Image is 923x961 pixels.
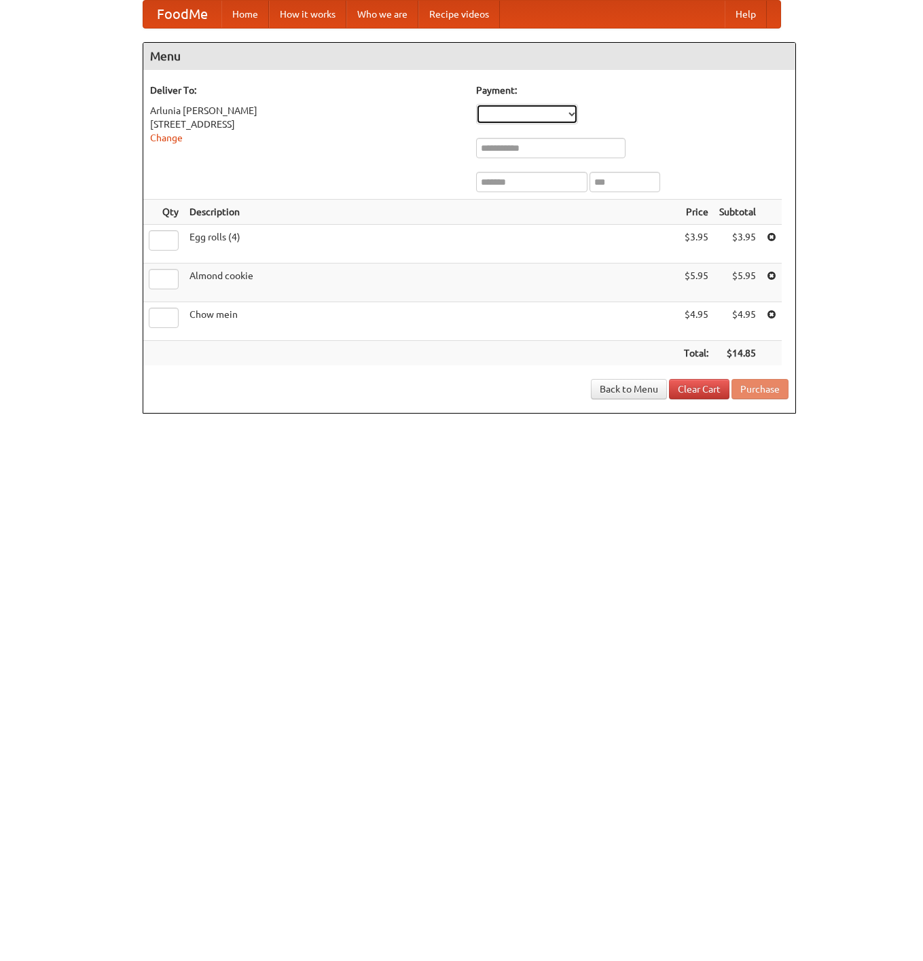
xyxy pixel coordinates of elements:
a: Change [150,132,183,143]
a: Help [725,1,767,28]
td: $5.95 [714,264,761,302]
div: Arlunia [PERSON_NAME] [150,104,463,117]
a: FoodMe [143,1,221,28]
td: Egg rolls (4) [184,225,678,264]
th: Total: [678,341,714,366]
h4: Menu [143,43,795,70]
td: $5.95 [678,264,714,302]
button: Purchase [731,379,789,399]
td: $3.95 [714,225,761,264]
a: How it works [269,1,346,28]
a: Who we are [346,1,418,28]
td: $4.95 [678,302,714,341]
a: Clear Cart [669,379,729,399]
a: Home [221,1,269,28]
th: Description [184,200,678,225]
th: $14.85 [714,341,761,366]
h5: Deliver To: [150,84,463,97]
td: Almond cookie [184,264,678,302]
div: [STREET_ADDRESS] [150,117,463,131]
td: $4.95 [714,302,761,341]
th: Price [678,200,714,225]
a: Back to Menu [591,379,667,399]
th: Subtotal [714,200,761,225]
td: $3.95 [678,225,714,264]
th: Qty [143,200,184,225]
td: Chow mein [184,302,678,341]
a: Recipe videos [418,1,500,28]
h5: Payment: [476,84,789,97]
